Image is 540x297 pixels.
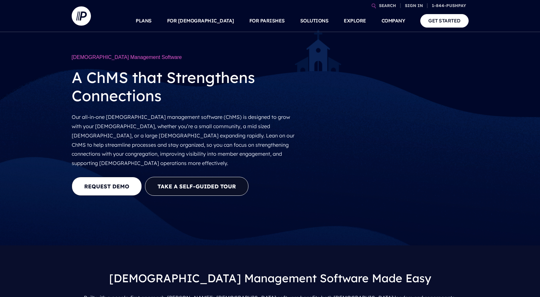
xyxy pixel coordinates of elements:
button: Take a Self-guided Tour [145,177,248,196]
h1: [DEMOGRAPHIC_DATA] Management Software [72,51,299,63]
a: REQUEST DEMO [72,177,142,196]
a: COMPANY [382,10,405,32]
h2: A ChMS that Strengthens Connections [72,63,299,110]
a: GET STARTED [420,14,469,27]
a: FOR PARISHES [249,10,285,32]
a: EXPLORE [344,10,366,32]
a: PLANS [136,10,152,32]
a: SOLUTIONS [300,10,329,32]
p: Our all-in-one [DEMOGRAPHIC_DATA] management software (ChMS) is designed to grow with your [DEMOG... [72,110,299,170]
a: FOR [DEMOGRAPHIC_DATA] [167,10,234,32]
h3: [DEMOGRAPHIC_DATA] Management Software Made Easy [77,266,463,291]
